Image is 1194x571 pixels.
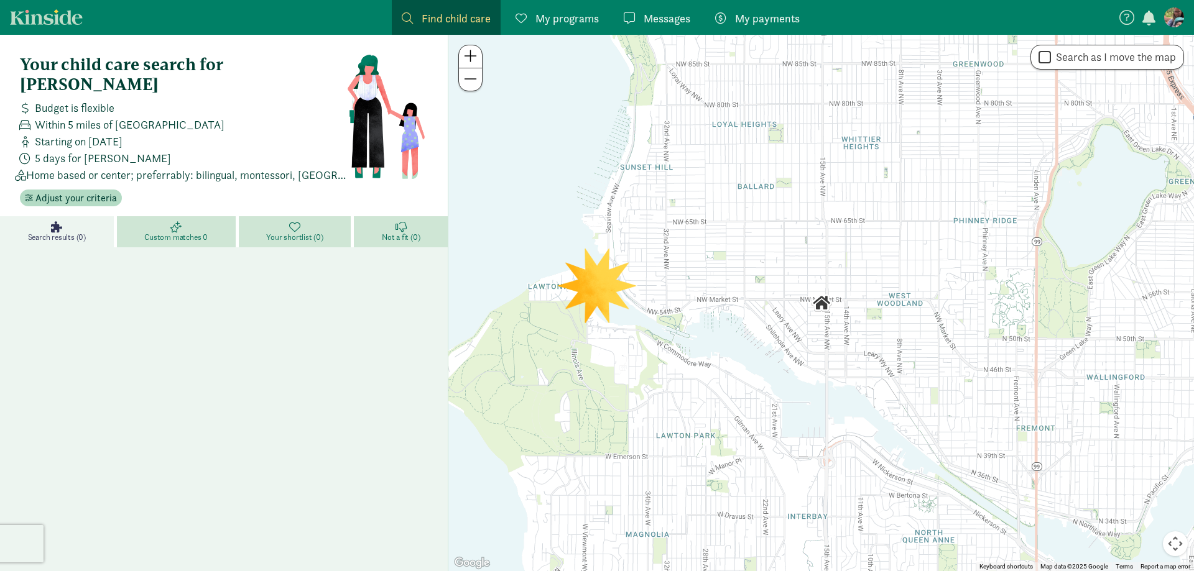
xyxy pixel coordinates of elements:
[1163,531,1188,556] button: Map camera controls
[35,133,123,150] span: Starting on [DATE]
[422,10,491,27] span: Find child care
[1141,563,1190,570] a: Report a map error
[735,10,800,27] span: My payments
[28,232,86,242] span: Search results (0)
[117,216,239,247] a: Custom matches 0
[1116,563,1133,570] a: Terms (opens in new tab)
[35,116,224,133] span: Within 5 miles of [GEOGRAPHIC_DATA]
[144,232,208,242] span: Custom matches 0
[1051,50,1176,65] label: Search as I move the map
[644,10,690,27] span: Messages
[35,150,171,167] span: 5 days for [PERSON_NAME]
[979,562,1033,571] button: Keyboard shortcuts
[535,10,599,27] span: My programs
[239,216,354,247] a: Your shortlist (0)
[451,555,493,571] img: Google
[266,232,323,242] span: Your shortlist (0)
[20,55,346,94] h4: Your child care search for [PERSON_NAME]
[20,190,122,207] button: Adjust your criteria
[811,293,832,314] div: Click to see details
[35,191,117,206] span: Adjust your criteria
[10,9,83,25] a: Kinside
[354,216,448,247] a: Not a fit (0)
[382,232,420,242] span: Not a fit (0)
[26,167,346,183] span: Home based or center; preferrably: bilingual, montessori, [GEOGRAPHIC_DATA], play based, nature b...
[35,99,114,116] span: Budget is flexible
[451,555,493,571] a: Open this area in Google Maps (opens a new window)
[1040,563,1108,570] span: Map data ©2025 Google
